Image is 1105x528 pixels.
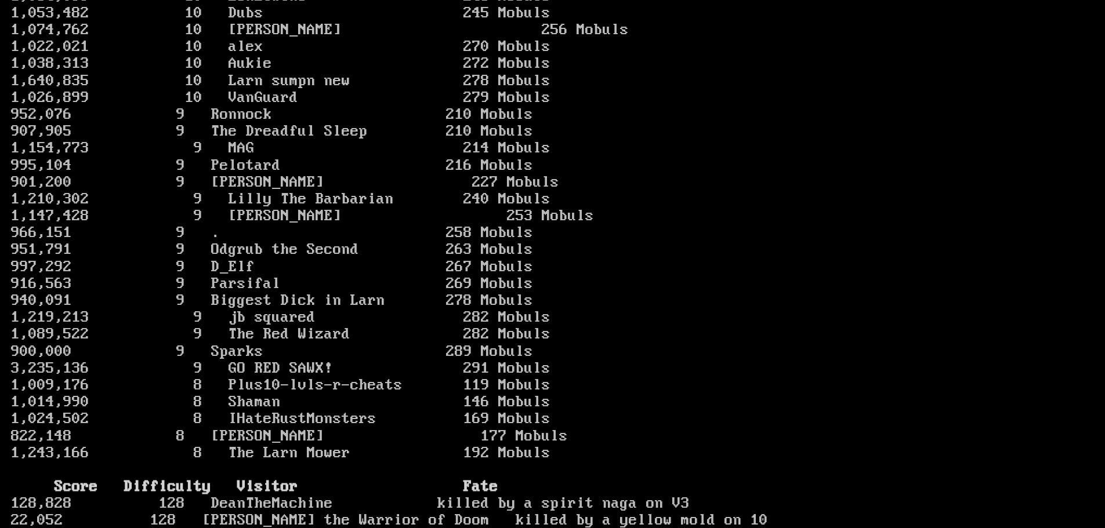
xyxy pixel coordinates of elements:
[11,326,550,343] a: 1,089,522 9 The Red Wizard 282 Mobuls
[11,241,533,258] a: 951,791 9 Odgrub the Second 263 Mobuls
[11,445,550,462] a: 1,243,166 8 The Larn Mower 192 Mobuls
[11,89,550,107] a: 1,026,899 10 VanGuard 279 Mobuls
[11,174,559,191] a: 901,200 9 [PERSON_NAME] 227 Mobuls
[11,140,550,157] a: 1,154,773 9 MAG 214 Mobuls
[11,309,550,326] a: 1,219,213 9 jb squared 282 Mobuls
[11,377,550,394] a: 1,009,176 8 Plus10-lvls-r-cheats 119 Mobuls
[11,224,533,242] a: 966,151 9 . 258 Mobuls
[11,191,550,208] a: 1,210,302 9 Lilly The Barbarian 240 Mobuls
[11,106,533,123] a: 952,076 9 Ronnock 210 Mobuls
[11,5,550,22] a: 1,053,482 10 Dubs 245 Mobuls
[11,207,594,225] a: 1,147,428 9 [PERSON_NAME] 253 Mobuls
[11,428,568,445] a: 822,148 8 [PERSON_NAME] 177 Mobuls
[11,258,533,276] a: 997,292 9 D_Elf 267 Mobuls
[11,55,550,72] a: 1,038,313 10 Aukie 272 Mobuls
[11,394,550,411] a: 1,014,990 8 Shaman 146 Mobuls
[11,275,533,293] a: 916,563 9 Parsifal 269 Mobuls
[11,410,550,428] a: 1,024,502 8 IHateRustMonsters 169 Mobuls
[11,72,550,90] a: 1,640,835 10 Larn sumpn new 278 Mobuls
[11,21,629,39] a: 1,074,762 10 [PERSON_NAME] 256 Mobuls
[11,123,533,140] a: 907,905 9 The Dreadful Sleep 210 Mobuls
[11,360,550,377] a: 3,235,136 9 GO RED SAWX! 291 Mobuls
[11,157,533,174] a: 995,104 9 Pelotard 216 Mobuls
[11,38,550,56] a: 1,022,021 10 alex 270 Mobuls
[11,292,533,309] a: 940,091 9 Biggest Dick in Larn 278 Mobuls
[55,478,498,496] b: Score Difficulty Visitor Fate
[11,495,690,512] a: 128,828 128 DeanTheMachine killed by a spirit naga on V3
[11,343,533,361] a: 900,000 9 Sparks 289 Mobuls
